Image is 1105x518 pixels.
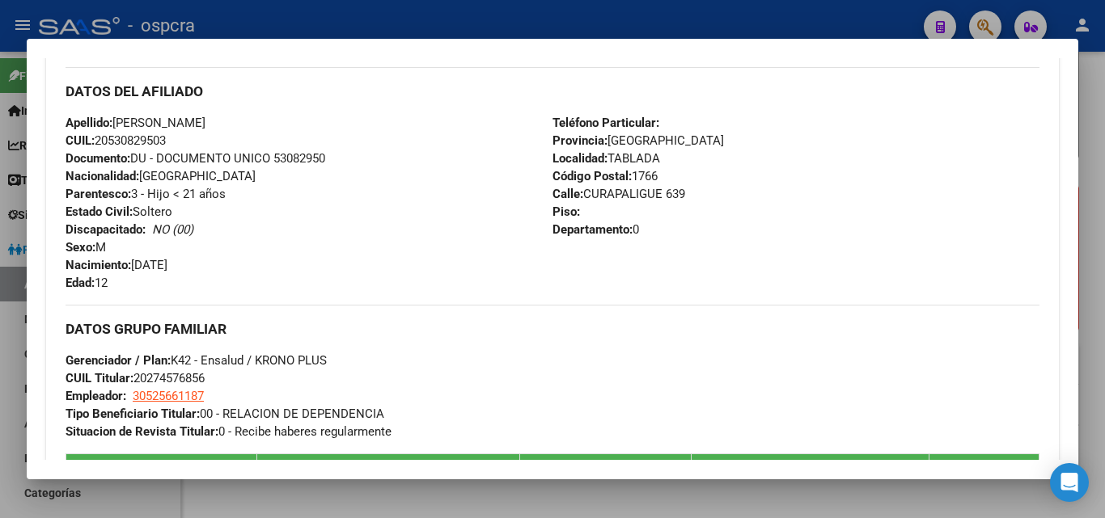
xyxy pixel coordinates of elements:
strong: Parentesco: [66,187,131,201]
strong: Apellido: [66,116,112,130]
strong: Nacionalidad: [66,169,139,183]
span: 00 - RELACION DE DEPENDENCIA [66,406,384,421]
span: M [66,240,106,255]
span: [DATE] [66,258,167,272]
span: [GEOGRAPHIC_DATA] [66,169,256,183]
span: CURAPALIGUE 639 [552,187,685,201]
span: 30525661187 [133,389,204,403]
strong: Gerenciador / Plan: [66,353,171,368]
strong: Discapacitado: [66,222,146,237]
span: K42 - Ensalud / KRONO PLUS [66,353,327,368]
strong: Departamento: [552,222,633,237]
strong: CUIL Titular: [66,371,133,385]
span: 1766 [552,169,658,183]
strong: Situacion de Revista Titular: [66,424,218,439]
span: TABLADA [552,151,660,166]
th: Nombre [257,454,520,492]
strong: Estado Civil: [66,204,133,219]
strong: Tipo Beneficiario Titular: [66,406,200,421]
span: 0 [552,222,639,237]
th: Activo [929,454,1039,492]
strong: Provincia: [552,133,608,148]
span: DU - DOCUMENTO UNICO 53082950 [66,151,325,166]
span: Soltero [66,204,172,219]
strong: Calle: [552,187,583,201]
strong: Código Postal: [552,169,632,183]
span: 20530829503 [66,133,166,148]
span: [PERSON_NAME] [66,116,205,130]
strong: Localidad: [552,151,608,166]
span: 20274576856 [66,371,205,385]
span: [GEOGRAPHIC_DATA] [552,133,724,148]
strong: Nacimiento: [66,258,131,272]
strong: Edad: [66,276,95,290]
th: Nacimiento [519,454,691,492]
h3: DATOS GRUPO FAMILIAR [66,320,1039,338]
span: 0 - Recibe haberes regularmente [66,424,392,439]
h3: DATOS DEL AFILIADO [66,82,1039,100]
div: Open Intercom Messenger [1050,463,1089,502]
strong: Teléfono Particular: [552,116,659,130]
strong: Piso: [552,204,580,219]
span: 12 [66,276,108,290]
strong: Sexo: [66,240,95,255]
th: Parentesco [692,454,929,492]
th: CUIL [66,454,257,492]
strong: Documento: [66,151,130,166]
strong: CUIL: [66,133,95,148]
i: NO (00) [152,222,193,237]
span: 3 - Hijo < 21 años [66,187,226,201]
strong: Empleador: [66,389,126,403]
